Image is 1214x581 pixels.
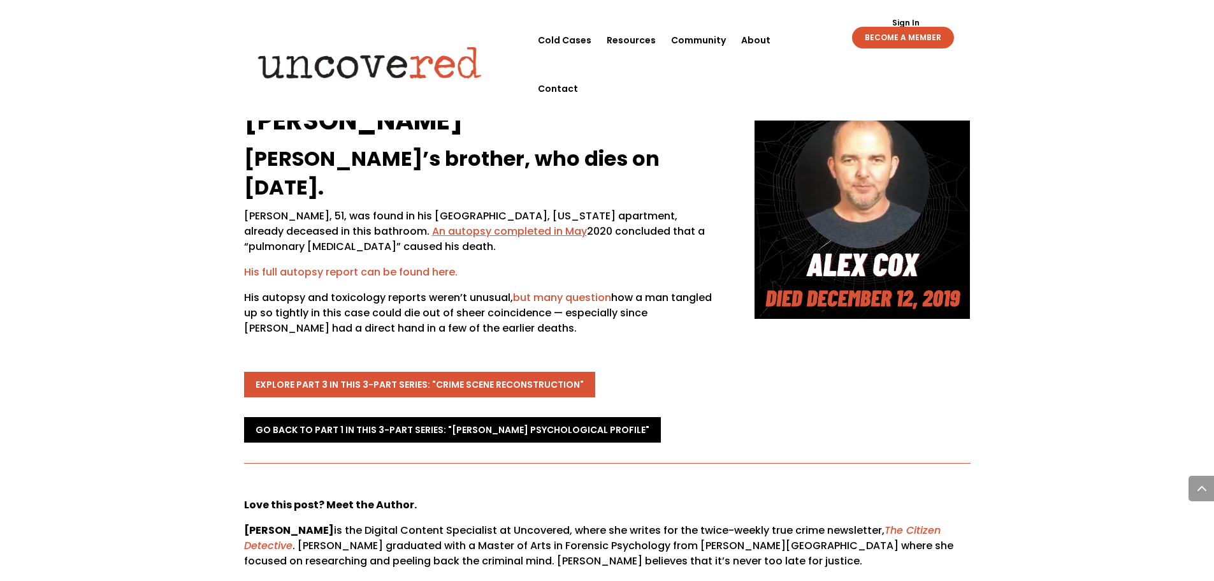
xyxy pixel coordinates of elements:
p: is the Digital Content Specialist at Uncovered, where she writes for the twice-weekly true crime ... [244,523,971,579]
a: Explore Part 3 in this 3-part series: "Crime Scene Reconstruction" [244,372,595,397]
a: Sign In [885,19,927,27]
h3: [PERSON_NAME]’s brother, who dies on [DATE]. [244,145,715,209]
img: AlexCoxSquare [755,103,970,318]
a: but many question [513,290,611,305]
img: Uncovered logo [247,38,493,87]
a: Cold Cases [538,16,591,64]
a: The Citizen Detective [244,523,941,553]
strong: [PERSON_NAME] [244,523,334,538]
a: Contact [538,64,578,113]
h2: [PERSON_NAME] [244,103,715,145]
a: Community [671,16,726,64]
a: Go back to Part 1 in this 3-part series: "[PERSON_NAME] Psychological Profile" [244,417,661,443]
a: BECOME A MEMBER [852,27,954,48]
a: Resources [607,16,656,64]
span: His autopsy and toxicology reports weren’t unusual, how a man tangled up so tightly in this case ... [244,290,712,335]
span: [PERSON_NAME], 51, was found in his [GEOGRAPHIC_DATA], [US_STATE] apartment, already deceased in ... [244,209,705,254]
a: An autopsy completed in May [430,224,587,239]
u: An autopsy completed in May [432,224,587,239]
a: About [741,16,770,64]
a: His full autopsy report can be found here. [244,265,458,279]
strong: Love this post? Meet the Author. [244,497,417,512]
